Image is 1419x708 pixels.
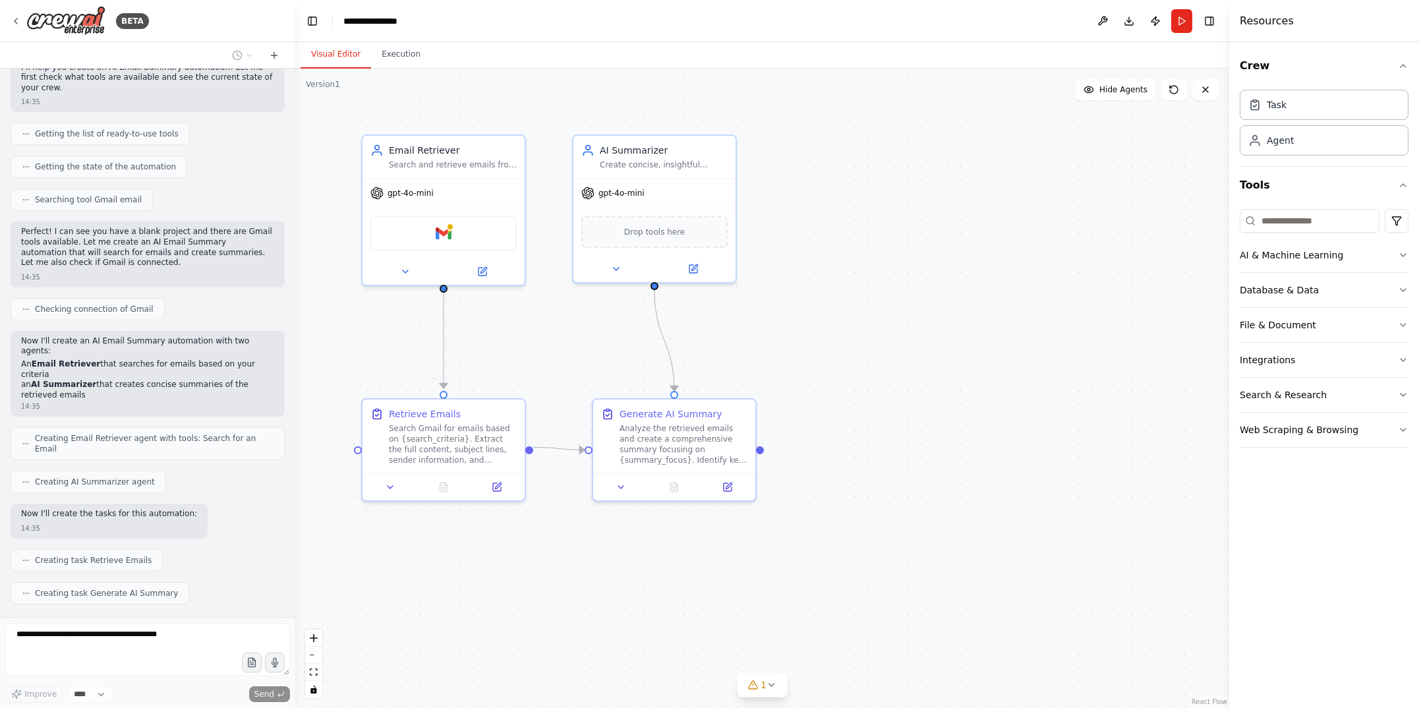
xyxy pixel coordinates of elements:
div: Task [1267,98,1287,111]
div: Generate AI SummaryAnalyze the retrieved emails and create a comprehensive summary focusing on {s... [592,398,757,502]
span: Creating task Retrieve Emails [35,555,152,566]
div: Analyze the retrieved emails and create a comprehensive summary focusing on {summary_focus}. Iden... [620,423,747,465]
button: Search & Research [1240,378,1408,412]
button: Open in side panel [474,479,519,495]
button: Hide right sidebar [1200,12,1219,30]
div: Version 1 [306,79,340,90]
button: Send [249,686,290,702]
button: Start a new chat [264,47,285,63]
span: Creating task Generate AI Summary [35,588,178,599]
button: Tools [1240,167,1408,204]
p: I'll help you create an AI Email Summary automation! Let me first check what tools are available ... [21,63,274,94]
div: AI & Machine Learning [1240,249,1343,262]
button: Upload files [242,653,262,672]
button: Open in side panel [705,479,750,495]
p: Now I'll create the tasks for this automation: [21,509,197,519]
div: Tools [1240,204,1408,458]
p: Now I'll create an AI Email Summary automation with two agents: [21,336,274,357]
div: File & Document [1240,318,1316,332]
li: An that searches for emails based on your criteria [21,359,274,380]
g: Edge from 2caae9f9-a8eb-4b7c-a37d-fc609354139a to d2a1b417-d86e-4e1d-97ba-e401dab2252c [533,441,585,457]
button: Execution [371,41,431,69]
button: toggle interactivity [305,681,322,698]
span: Searching tool Gmail email [35,194,142,205]
button: fit view [305,664,322,681]
button: No output available [416,479,472,495]
div: Search & Research [1240,388,1327,401]
span: Improve [24,689,57,699]
div: Search and retrieve emails from Gmail based on {search_criteria} and organize them for summarization [389,160,517,170]
span: Checking connection of Gmail [35,304,154,314]
g: Edge from dd6e938f-d4b8-43a4-a4e1-25f27d27d7b8 to d2a1b417-d86e-4e1d-97ba-e401dab2252c [648,290,681,391]
button: zoom out [305,647,322,664]
div: Generate AI Summary [620,407,722,421]
div: Integrations [1240,353,1295,367]
div: Search Gmail for emails based on {search_criteria}. Extract the full content, subject lines, send... [389,423,517,465]
button: Hide Agents [1076,79,1155,100]
button: 1 [737,673,788,697]
div: Crew [1240,84,1408,166]
span: Getting the state of the automation [35,162,176,172]
div: Email RetrieverSearch and retrieve emails from Gmail based on {search_criteria} and organize them... [361,134,526,286]
span: Hide Agents [1099,84,1147,95]
button: Open in side panel [445,264,519,280]
div: Retrieve EmailsSearch Gmail for emails based on {search_criteria}. Extract the full content, subj... [361,398,526,502]
button: Click to speak your automation idea [265,653,285,672]
a: React Flow attribution [1192,698,1227,705]
span: Getting the list of ready-to-use tools [35,129,179,139]
span: Send [254,689,274,699]
button: Improve [5,686,63,703]
div: AI Summarizer [600,144,728,157]
div: BETA [116,13,149,29]
div: Create concise, insightful summaries of emails focusing on {summary_focus} and key action items [600,160,728,170]
div: Web Scraping & Browsing [1240,423,1358,436]
button: Hide left sidebar [303,12,322,30]
div: 14:35 [21,401,40,411]
div: Email Retriever [389,144,517,157]
div: Retrieve Emails [389,407,461,421]
span: Drop tools here [624,225,685,239]
div: Agent [1267,134,1294,147]
span: Creating AI Summarizer agent [35,477,155,487]
button: No output available [647,479,703,495]
div: Database & Data [1240,283,1319,297]
button: Web Scraping & Browsing [1240,413,1408,447]
div: 14:35 [21,523,40,533]
strong: Email Retriever [32,359,100,369]
span: gpt-4o-mini [598,188,645,198]
button: File & Document [1240,308,1408,342]
button: Visual Editor [301,41,371,69]
p: Perfect! I can see you have a blank project and there are Gmail tools available. Let me create an... [21,227,274,268]
div: 14:35 [21,97,40,107]
div: AI SummarizerCreate concise, insightful summaries of emails focusing on {summary_focus} and key a... [572,134,737,283]
button: Open in side panel [656,261,730,277]
div: 14:35 [21,272,40,282]
div: React Flow controls [305,630,322,698]
span: gpt-4o-mini [388,188,434,198]
button: AI & Machine Learning [1240,238,1408,272]
li: an that creates concise summaries of the retrieved emails [21,380,274,400]
button: Switch to previous chat [227,47,258,63]
button: Crew [1240,47,1408,84]
g: Edge from 096fd548-6b93-47a3-9af4-64958dd1e990 to 2caae9f9-a8eb-4b7c-a37d-fc609354139a [437,293,450,388]
button: Integrations [1240,343,1408,377]
nav: breadcrumb [343,15,411,28]
button: Database & Data [1240,273,1408,307]
span: 1 [761,678,767,692]
button: zoom in [305,630,322,647]
span: Creating Email Retriever agent with tools: Search for an Email [35,433,274,454]
strong: AI Summarizer [31,380,96,389]
img: Logo [26,6,105,36]
h4: Resources [1240,13,1294,29]
img: Gmail [436,225,451,241]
